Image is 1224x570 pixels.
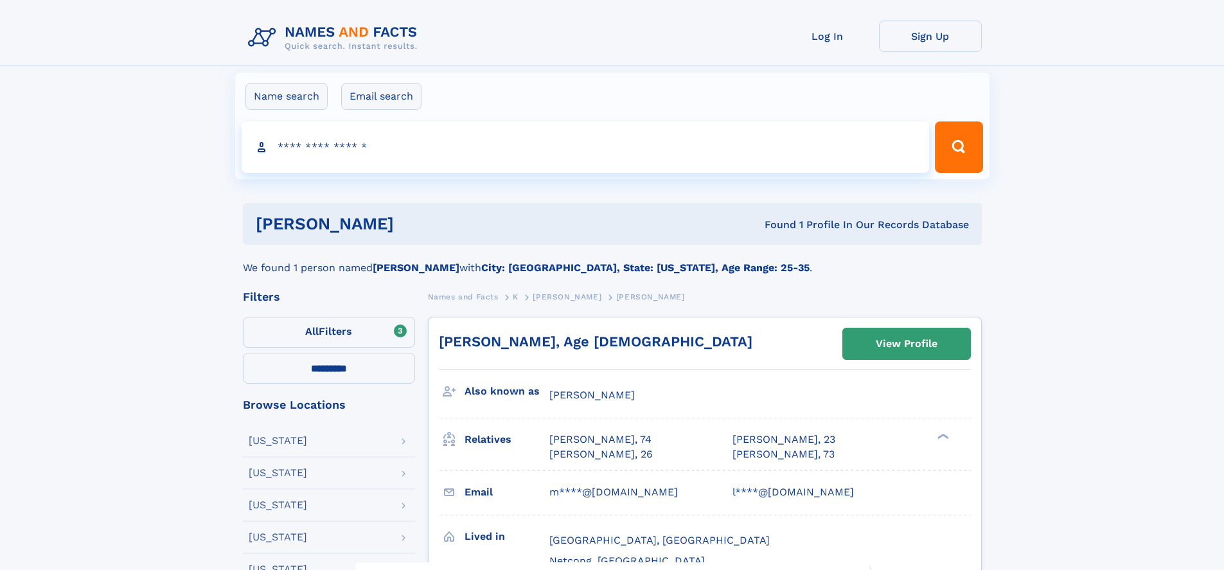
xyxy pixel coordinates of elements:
div: Filters [243,291,415,303]
a: Sign Up [879,21,982,52]
label: Email search [341,83,421,110]
div: View Profile [876,329,937,359]
span: [PERSON_NAME] [549,389,635,401]
div: We found 1 person named with . [243,245,982,276]
h3: Email [465,481,549,503]
div: [US_STATE] [249,436,307,446]
span: [GEOGRAPHIC_DATA], [GEOGRAPHIC_DATA] [549,534,770,546]
span: [PERSON_NAME] [533,292,601,301]
div: [US_STATE] [249,500,307,510]
div: Browse Locations [243,399,415,411]
h3: Lived in [465,526,549,548]
a: Log In [776,21,879,52]
h3: Also known as [465,380,549,402]
h1: [PERSON_NAME] [256,216,580,232]
a: [PERSON_NAME], 73 [732,447,835,461]
div: Found 1 Profile In Our Records Database [579,218,969,232]
img: Logo Names and Facts [243,21,428,55]
button: Search Button [935,121,982,173]
a: [PERSON_NAME], 74 [549,432,652,447]
div: [US_STATE] [249,532,307,542]
label: Filters [243,317,415,348]
a: View Profile [843,328,970,359]
a: [PERSON_NAME], Age [DEMOGRAPHIC_DATA] [439,334,752,350]
span: Netcong, [GEOGRAPHIC_DATA] [549,555,705,567]
a: [PERSON_NAME] [533,289,601,305]
label: Name search [245,83,328,110]
a: [PERSON_NAME], 23 [732,432,835,447]
span: [PERSON_NAME] [616,292,685,301]
a: K [513,289,519,305]
b: [PERSON_NAME] [373,262,459,274]
input: search input [242,121,930,173]
a: [PERSON_NAME], 26 [549,447,653,461]
div: [US_STATE] [249,468,307,478]
span: All [305,325,319,337]
span: K [513,292,519,301]
b: City: [GEOGRAPHIC_DATA], State: [US_STATE], Age Range: 25-35 [481,262,810,274]
h3: Relatives [465,429,549,450]
a: Names and Facts [428,289,499,305]
div: ❯ [934,432,950,441]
